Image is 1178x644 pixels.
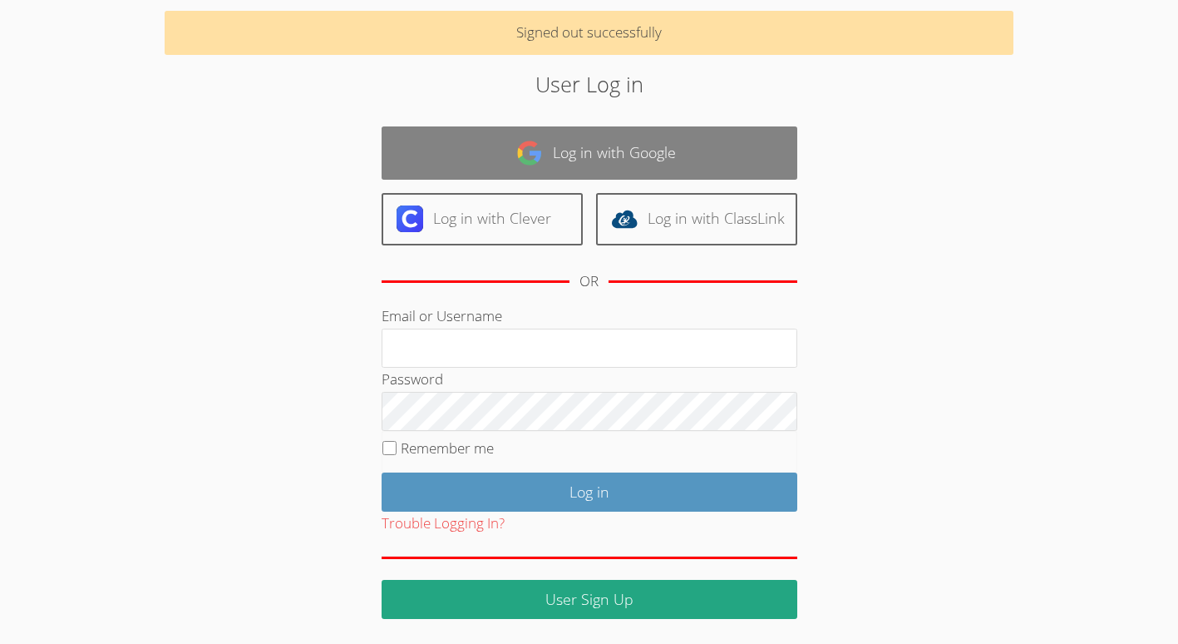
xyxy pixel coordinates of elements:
[382,306,502,325] label: Email or Username
[382,580,797,619] a: User Sign Up
[397,206,423,232] img: clever-logo-6eab21bc6e7a338710f1a6ff85c0baf02591cd810cc4098c63d3a4b26e2feb20.svg
[271,68,907,100] h2: User Log in
[382,512,505,536] button: Trouble Logging In?
[382,193,583,245] a: Log in with Clever
[382,369,443,389] label: Password
[165,11,1013,55] p: Signed out successfully
[579,270,599,294] div: OR
[401,438,494,458] label: Remember me
[516,140,543,166] img: google-logo-50288ca7cdecda66e5e0955fdab243c47b7ad437acaf1139b6f446037453330a.svg
[611,206,638,232] img: classlink-logo-d6bb404cc1216ec64c9a2012d9dc4662098be43eaf13dc465df04b49fa7ab582.svg
[382,126,797,179] a: Log in with Google
[382,473,797,512] input: Log in
[596,193,797,245] a: Log in with ClassLink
